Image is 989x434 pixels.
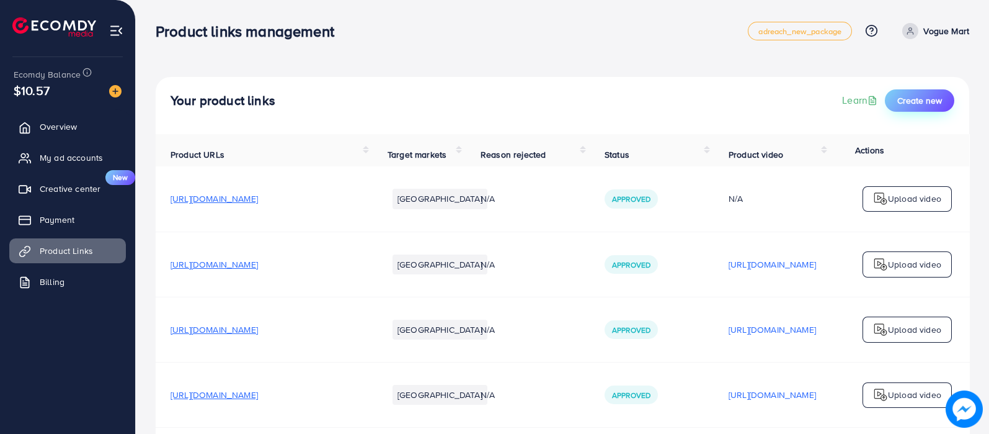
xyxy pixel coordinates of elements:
[40,276,64,288] span: Billing
[40,120,77,133] span: Overview
[171,93,275,109] h4: Your product links
[748,22,852,40] a: adreach_new_package
[758,27,841,35] span: adreach_new_package
[873,191,888,206] img: logo
[171,258,258,271] span: [URL][DOMAIN_NAME]
[729,257,816,272] p: [URL][DOMAIN_NAME]
[392,385,487,405] li: [GEOGRAPHIC_DATA]
[481,192,495,205] span: N/A
[873,387,888,402] img: logo
[729,322,816,337] p: [URL][DOMAIN_NAME]
[392,255,487,274] li: [GEOGRAPHIC_DATA]
[9,145,126,170] a: My ad accounts
[9,238,126,263] a: Product Links
[9,207,126,232] a: Payment
[946,391,983,428] img: image
[855,144,884,156] span: Actions
[40,245,93,257] span: Product Links
[888,322,941,337] p: Upload video
[481,389,495,401] span: N/A
[40,214,74,226] span: Payment
[612,194,650,204] span: Approved
[923,24,969,38] p: Vogue Mart
[481,323,495,336] span: N/A
[842,93,880,107] a: Learn
[897,94,942,107] span: Create new
[481,148,546,161] span: Reason rejected
[729,387,816,402] p: [URL][DOMAIN_NAME]
[171,389,258,401] span: [URL][DOMAIN_NAME]
[481,258,495,271] span: N/A
[40,183,100,195] span: Creative center
[388,148,446,161] span: Target markets
[729,148,783,161] span: Product video
[612,325,650,335] span: Approved
[392,189,487,209] li: [GEOGRAPHIC_DATA]
[612,390,650,400] span: Approved
[9,114,126,139] a: Overview
[897,23,969,39] a: Vogue Mart
[12,17,96,37] img: logo
[873,257,888,272] img: logo
[9,176,126,201] a: Creative centerNew
[14,68,81,81] span: Ecomdy Balance
[888,387,941,402] p: Upload video
[873,322,888,337] img: logo
[888,257,941,272] p: Upload video
[14,81,50,99] span: $10.57
[156,22,344,40] h3: Product links management
[171,192,258,205] span: [URL][DOMAIN_NAME]
[171,148,224,161] span: Product URLs
[729,192,816,205] div: N/A
[109,85,122,97] img: image
[40,151,103,164] span: My ad accounts
[605,148,629,161] span: Status
[392,320,487,340] li: [GEOGRAPHIC_DATA]
[105,170,135,185] span: New
[885,89,954,112] button: Create new
[888,191,941,206] p: Upload video
[109,24,123,38] img: menu
[612,260,650,270] span: Approved
[171,323,258,336] span: [URL][DOMAIN_NAME]
[9,269,126,294] a: Billing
